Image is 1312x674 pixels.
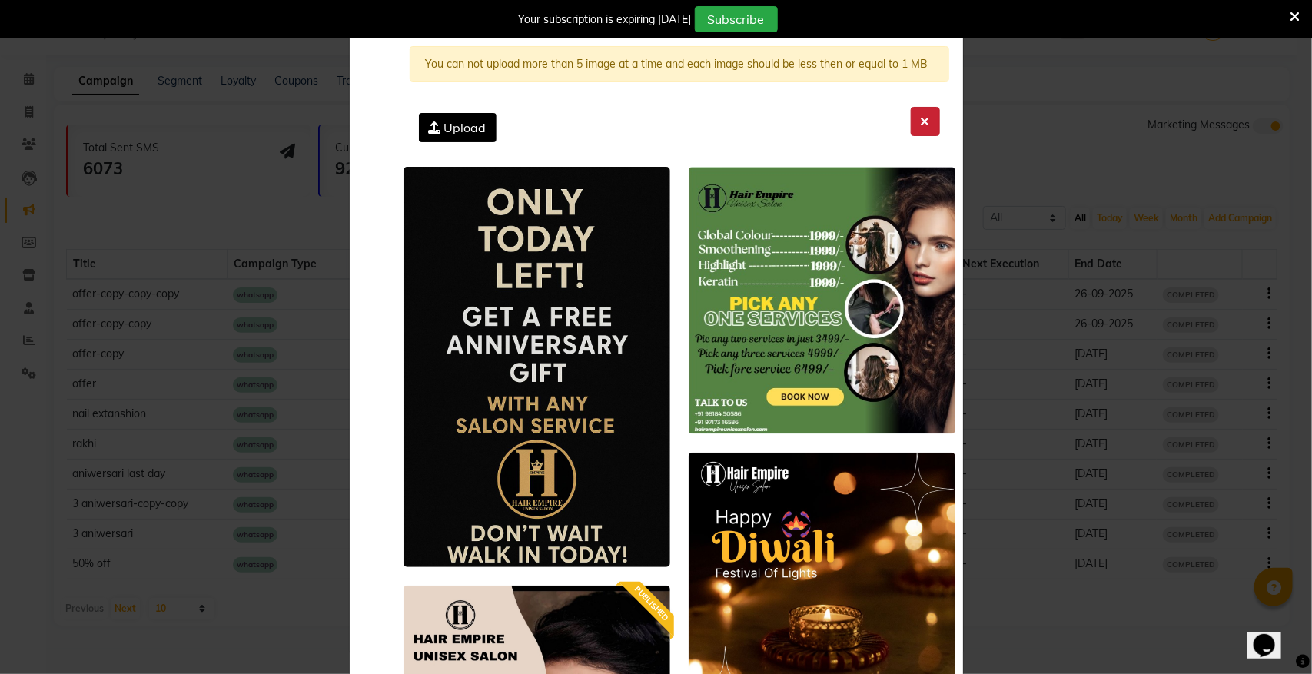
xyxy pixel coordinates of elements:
div: You can not upload more than 5 image at a time and each image should be less then or equal to 1 MB [410,46,949,82]
span: PUBLISHED [619,571,684,636]
span: Upload [444,120,487,135]
button: Subscribe [695,6,778,32]
iframe: chat widget [1247,613,1297,659]
div: Your subscription is expiring [DATE] [519,12,692,28]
